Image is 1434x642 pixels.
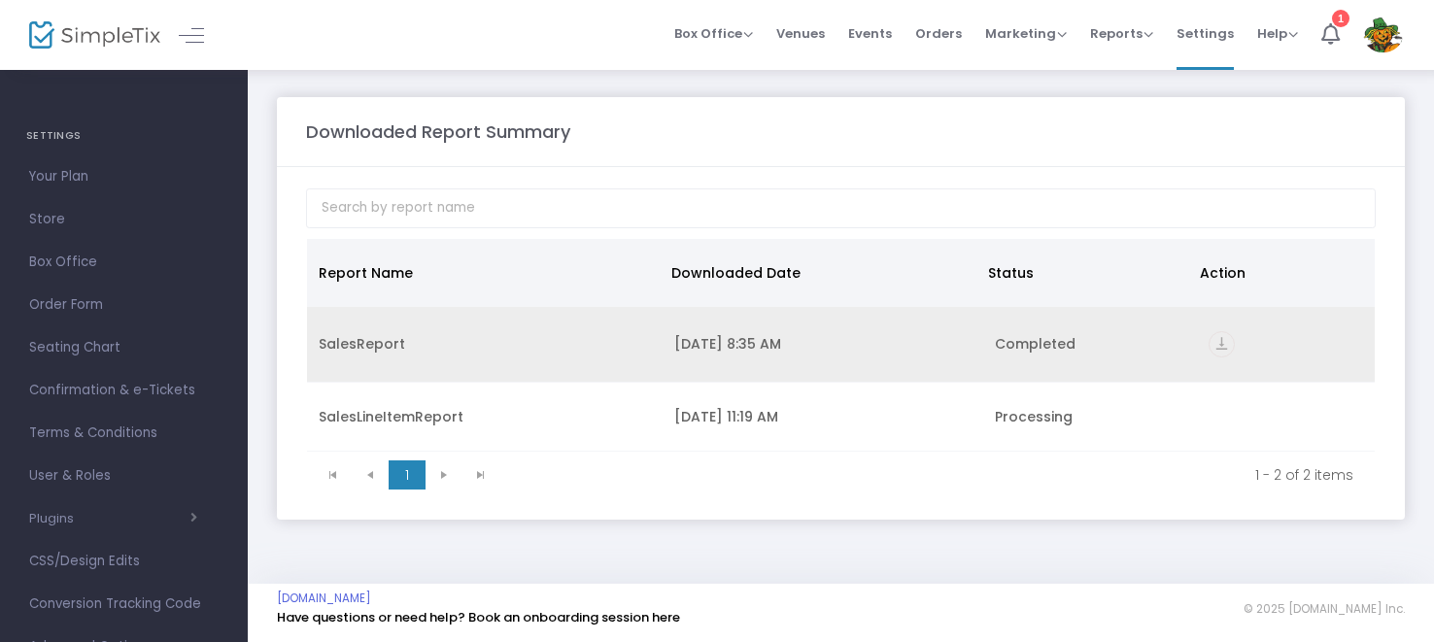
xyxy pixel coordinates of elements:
div: Processing [995,407,1185,426]
span: Box Office [29,250,219,275]
span: Marketing [985,24,1067,43]
span: Store [29,207,219,232]
span: Events [848,9,892,58]
span: Order Form [29,292,219,318]
div: https://go.SimpleTix.com/9ntpb [1209,331,1363,357]
span: Venues [776,9,825,58]
a: [DOMAIN_NAME] [277,591,371,606]
span: Orders [915,9,962,58]
th: Status [976,239,1188,307]
div: Data table [307,239,1375,452]
button: Plugins [29,511,197,526]
span: Terms & Conditions [29,421,219,446]
a: vertical_align_bottom [1209,337,1235,356]
span: Your Plan [29,164,219,189]
div: 1 [1332,10,1349,27]
div: 4/11/2025 11:19 AM [674,407,972,426]
input: Search by report name [306,188,1376,228]
i: vertical_align_bottom [1209,331,1235,357]
h4: SETTINGS [26,117,222,155]
kendo-pager-info: 1 - 2 of 2 items [513,465,1353,485]
m-panel-title: Downloaded Report Summary [306,118,570,145]
th: Action [1188,239,1364,307]
span: Help [1257,24,1298,43]
span: Reports [1090,24,1153,43]
div: Completed [995,334,1185,354]
span: CSS/Design Edits [29,549,219,574]
span: Settings [1177,9,1234,58]
span: Conversion Tracking Code [29,591,219,617]
div: SalesLineItemReport [319,407,651,426]
span: Box Office [674,24,753,43]
a: Have questions or need help? Book an onboarding session here [277,608,680,626]
div: 8/13/2025 8:35 AM [674,334,972,354]
th: Report Name [307,239,660,307]
span: © 2025 [DOMAIN_NAME] Inc. [1244,601,1405,617]
span: Confirmation & e-Tickets [29,378,219,403]
span: Seating Chart [29,335,219,360]
span: User & Roles [29,463,219,489]
span: Page 1 [389,460,426,490]
div: SalesReport [319,334,651,354]
th: Downloaded Date [660,239,976,307]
